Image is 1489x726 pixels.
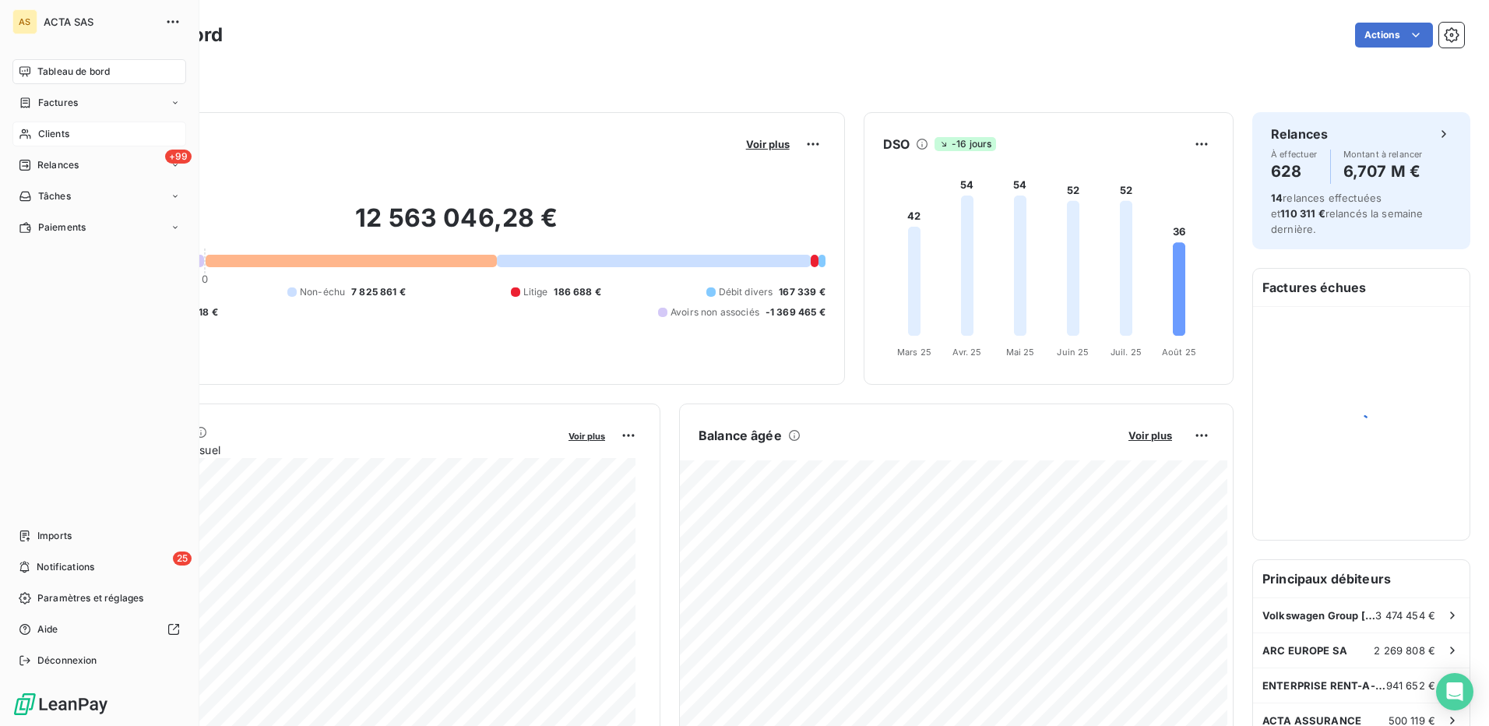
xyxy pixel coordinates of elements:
tspan: Mai 25 [1005,347,1034,358]
h6: Factures échues [1253,269,1470,306]
span: Clients [38,127,69,141]
span: -1 369 465 € [766,305,825,319]
span: 0 [202,273,208,285]
span: 167 339 € [779,285,825,299]
button: Actions [1355,23,1433,48]
span: 941 652 € [1386,679,1435,692]
a: Aide [12,617,186,642]
a: Tableau de bord [12,59,186,84]
span: Tableau de bord [37,65,110,79]
span: 14 [1271,192,1283,204]
button: Voir plus [1124,428,1177,442]
span: À effectuer [1271,150,1318,159]
h4: 628 [1271,159,1318,184]
span: Aide [37,622,58,636]
a: Factures [12,90,186,115]
span: 25 [173,552,192,566]
span: Volkswagen Group [GEOGRAPHIC_DATA] [1262,609,1375,622]
span: Paramètres et réglages [37,591,143,605]
span: relances effectuées et relancés la semaine dernière. [1271,192,1424,235]
span: Relances [37,158,79,172]
tspan: Mars 25 [897,347,931,358]
a: Paramètres et réglages [12,586,186,611]
span: 3 474 454 € [1375,609,1435,622]
span: ENTERPRISE RENT-A-CAR - CITER SA [1262,679,1386,692]
a: Imports [12,523,186,548]
span: ARC EUROPE SA [1262,644,1347,657]
span: Paiements [38,220,86,234]
span: Factures [38,96,78,110]
span: Chiffre d'affaires mensuel [88,442,558,458]
h6: DSO [883,135,910,153]
h6: Relances [1271,125,1328,143]
a: Tâches [12,184,186,209]
a: +99Relances [12,153,186,178]
span: Montant à relancer [1343,150,1423,159]
span: Déconnexion [37,654,97,668]
span: 7 825 861 € [351,285,406,299]
a: Clients [12,122,186,146]
span: 110 311 € [1280,207,1325,220]
h4: 6,707 M € [1343,159,1423,184]
span: Tâches [38,189,71,203]
tspan: Avr. 25 [952,347,981,358]
h6: Balance âgée [699,426,782,445]
span: ACTA SAS [44,16,156,28]
span: Voir plus [568,431,605,442]
span: Voir plus [746,138,790,150]
img: Logo LeanPay [12,692,109,717]
span: Débit divers [719,285,773,299]
span: Non-échu [300,285,345,299]
div: Open Intercom Messenger [1436,673,1473,710]
tspan: Juil. 25 [1111,347,1142,358]
span: Notifications [37,560,94,574]
div: AS [12,9,37,34]
span: +99 [165,150,192,164]
h6: Principaux débiteurs [1253,560,1470,597]
tspan: Juin 25 [1057,347,1089,358]
span: 2 269 808 € [1374,644,1435,657]
tspan: Août 25 [1162,347,1196,358]
h2: 12 563 046,28 € [88,203,825,249]
span: Litige [523,285,548,299]
button: Voir plus [741,137,794,151]
a: Paiements [12,215,186,240]
button: Voir plus [564,428,610,442]
span: Voir plus [1128,429,1172,442]
span: 186 688 € [554,285,600,299]
span: Imports [37,529,72,543]
span: Avoirs non associés [671,305,759,319]
span: -16 jours [935,137,996,151]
